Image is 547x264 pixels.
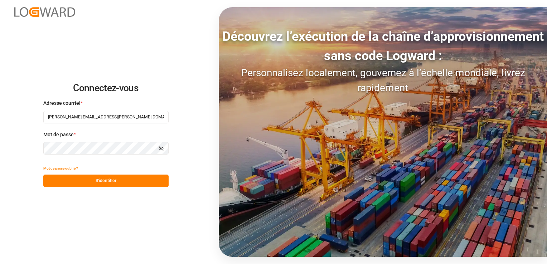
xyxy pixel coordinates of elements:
[219,27,547,65] div: Découvrez l’exécution de la chaîne d’approvisionnement sans code Logward :
[43,111,169,123] input: Entrez votre adresse e-mail
[43,175,169,187] button: S'identifier
[43,99,81,107] span: Adresse courriel
[43,77,169,100] h2: Connectez-vous
[219,65,547,96] div: Personnalisez localement, gouvernez à l’échelle mondiale, livrez rapidement
[43,162,78,175] button: Mot de passe oublié ?
[14,7,75,17] img: Logward_new_orange.png
[43,131,74,138] span: Mot de passe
